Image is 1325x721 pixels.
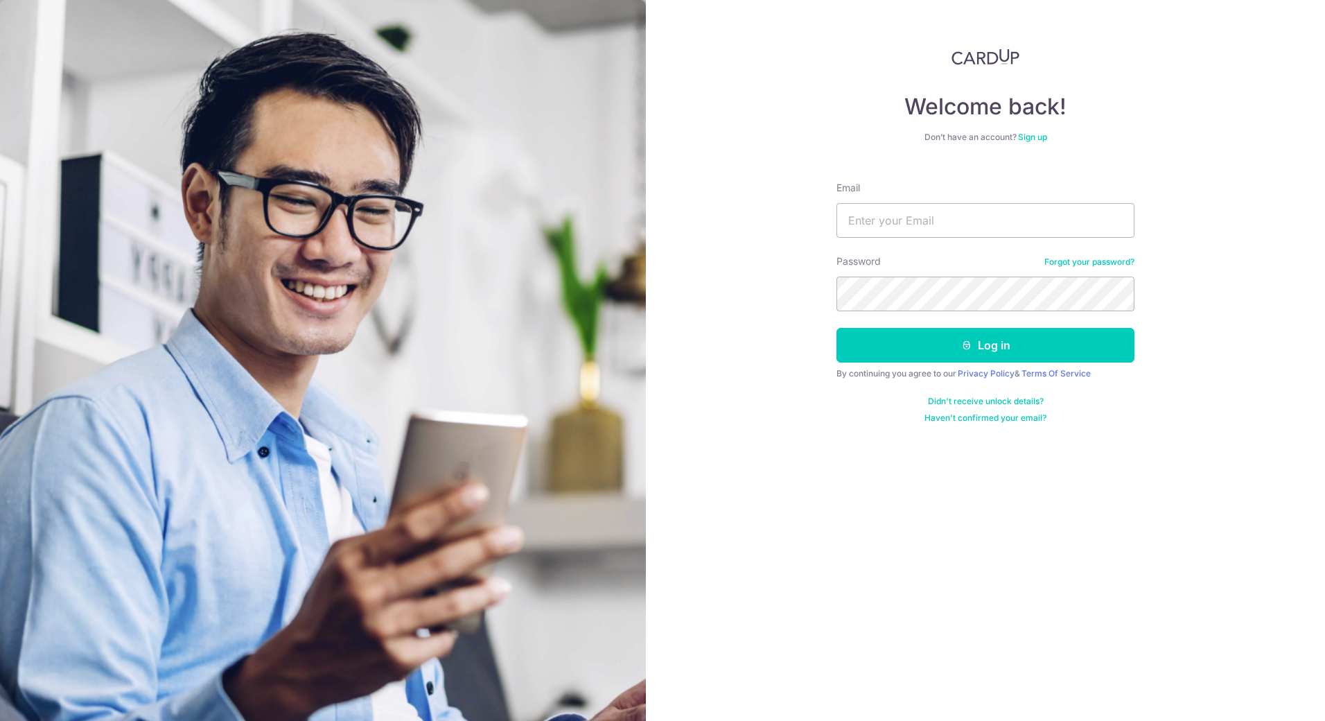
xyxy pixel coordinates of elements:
[1018,132,1047,142] a: Sign up
[836,132,1134,143] div: Don’t have an account?
[836,181,860,195] label: Email
[836,203,1134,238] input: Enter your Email
[1021,368,1091,379] a: Terms Of Service
[924,412,1046,424] a: Haven't confirmed your email?
[836,368,1134,379] div: By continuing you agree to our &
[958,368,1015,379] a: Privacy Policy
[951,49,1019,65] img: CardUp Logo
[836,93,1134,121] h4: Welcome back!
[928,396,1044,407] a: Didn't receive unlock details?
[836,254,881,268] label: Password
[1044,257,1134,268] a: Forgot your password?
[836,328,1134,363] button: Log in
